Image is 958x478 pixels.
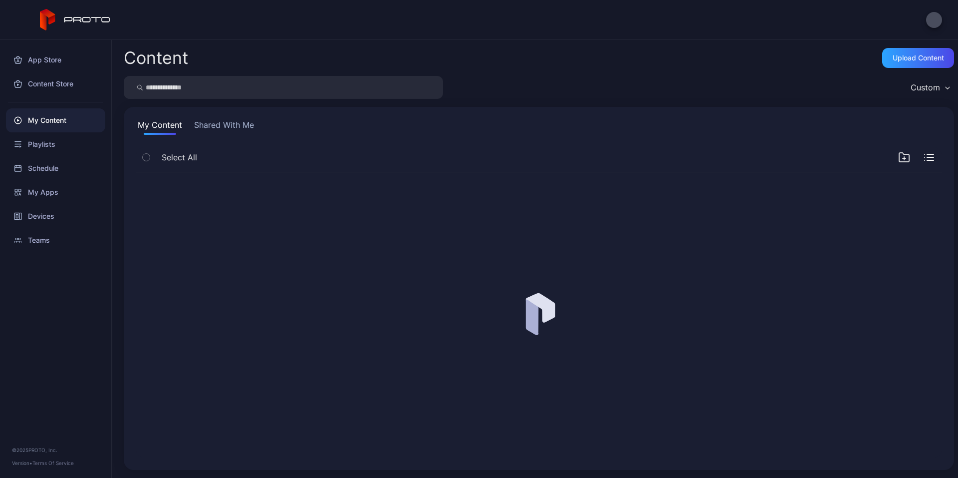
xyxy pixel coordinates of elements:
a: Schedule [6,156,105,180]
button: Shared With Me [192,119,256,135]
a: My Apps [6,180,105,204]
button: My Content [136,119,184,135]
div: Custom [911,82,940,92]
span: Select All [162,151,197,163]
div: Content [124,49,188,66]
a: App Store [6,48,105,72]
a: My Content [6,108,105,132]
a: Content Store [6,72,105,96]
button: Custom [906,76,954,99]
a: Devices [6,204,105,228]
button: Upload Content [882,48,954,68]
div: © 2025 PROTO, Inc. [12,446,99,454]
a: Playlists [6,132,105,156]
a: Terms Of Service [32,460,74,466]
a: Teams [6,228,105,252]
span: Version • [12,460,32,466]
div: Upload Content [893,54,944,62]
